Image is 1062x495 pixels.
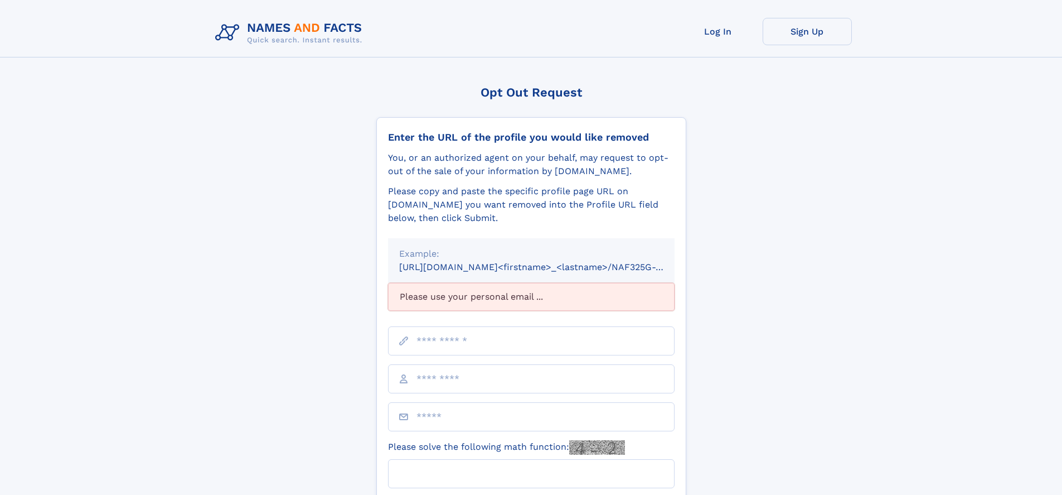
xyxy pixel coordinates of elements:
div: Please use your personal email ... [388,283,675,311]
a: Log In [673,18,763,45]
img: Logo Names and Facts [211,18,371,48]
div: Please copy and paste the specific profile page URL on [DOMAIN_NAME] you want removed into the Pr... [388,185,675,225]
a: Sign Up [763,18,852,45]
div: Enter the URL of the profile you would like removed [388,131,675,143]
small: [URL][DOMAIN_NAME]<firstname>_<lastname>/NAF325G-xxxxxxxx [399,262,696,272]
div: Opt Out Request [376,85,686,99]
div: You, or an authorized agent on your behalf, may request to opt-out of the sale of your informatio... [388,151,675,178]
label: Please solve the following math function: [388,440,625,455]
div: Example: [399,247,663,261]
